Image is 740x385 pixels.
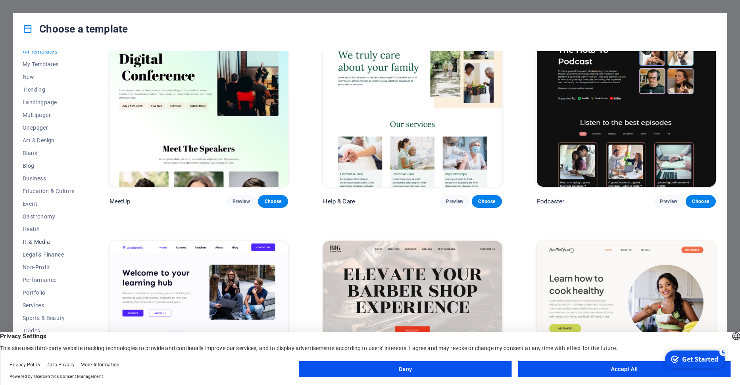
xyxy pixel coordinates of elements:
button: Non-Profit [23,261,75,274]
span: Services [23,302,75,308]
button: Portfolio [23,286,75,299]
button: Gastronomy [23,210,75,223]
img: Podcaster [537,22,716,187]
span: Blank [23,150,75,156]
div: Get Started 5 items remaining, 0% complete [4,3,64,21]
span: Blog [23,163,75,169]
span: Education & Culture [23,188,75,194]
button: New [23,71,75,83]
button: Legal & Finance [23,248,75,261]
button: Art & Design [23,134,75,147]
button: Preview [226,195,256,208]
button: IT & Media [23,236,75,248]
div: Get Started [21,8,58,16]
span: Business [23,175,75,182]
span: Multipager [23,112,75,118]
img: MeetUp [110,22,288,187]
img: Help & Care [323,22,502,187]
span: Trades [23,328,75,334]
span: Trending [23,86,75,93]
button: Business [23,172,75,185]
button: Event [23,197,75,210]
span: All Templates [23,48,75,55]
button: Onepager [23,121,75,134]
span: Health [23,226,75,232]
button: Choose [258,195,288,208]
button: Sports & Beauty [23,312,75,324]
button: Performance [23,274,75,286]
button: Choose [686,195,716,208]
div: 5 [59,1,67,9]
span: Choose [692,198,709,205]
span: Onepager [23,125,75,131]
button: Blog [23,159,75,172]
button: All Templates [23,45,75,58]
span: Choose [478,198,496,205]
button: Health [23,223,75,236]
button: Landingpage [23,96,75,109]
button: Trades [23,324,75,337]
p: Podcaster [537,197,564,205]
span: IT & Media [23,239,75,245]
p: MeetUp [110,197,131,205]
span: Preview [233,198,250,205]
span: Non-Profit [23,264,75,270]
span: Preview [446,198,463,205]
p: Help & Care [323,197,355,205]
h4: Choose a template [23,23,128,35]
span: My Templates [23,61,75,67]
button: Services [23,299,75,312]
span: Preview [660,198,677,205]
span: Sports & Beauty [23,315,75,321]
button: My Templates [23,58,75,71]
button: Blank [23,147,75,159]
span: Landingpage [23,99,75,105]
button: Choose [472,195,502,208]
span: Event [23,201,75,207]
span: Choose [264,198,282,205]
button: Education & Culture [23,185,75,197]
span: Portfolio [23,289,75,296]
button: Preview [440,195,470,208]
span: New [23,74,75,80]
button: Multipager [23,109,75,121]
span: Legal & Finance [23,251,75,258]
span: Performance [23,277,75,283]
span: Art & Design [23,137,75,144]
button: Trending [23,83,75,96]
button: Preview [654,195,684,208]
span: Gastronomy [23,213,75,220]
